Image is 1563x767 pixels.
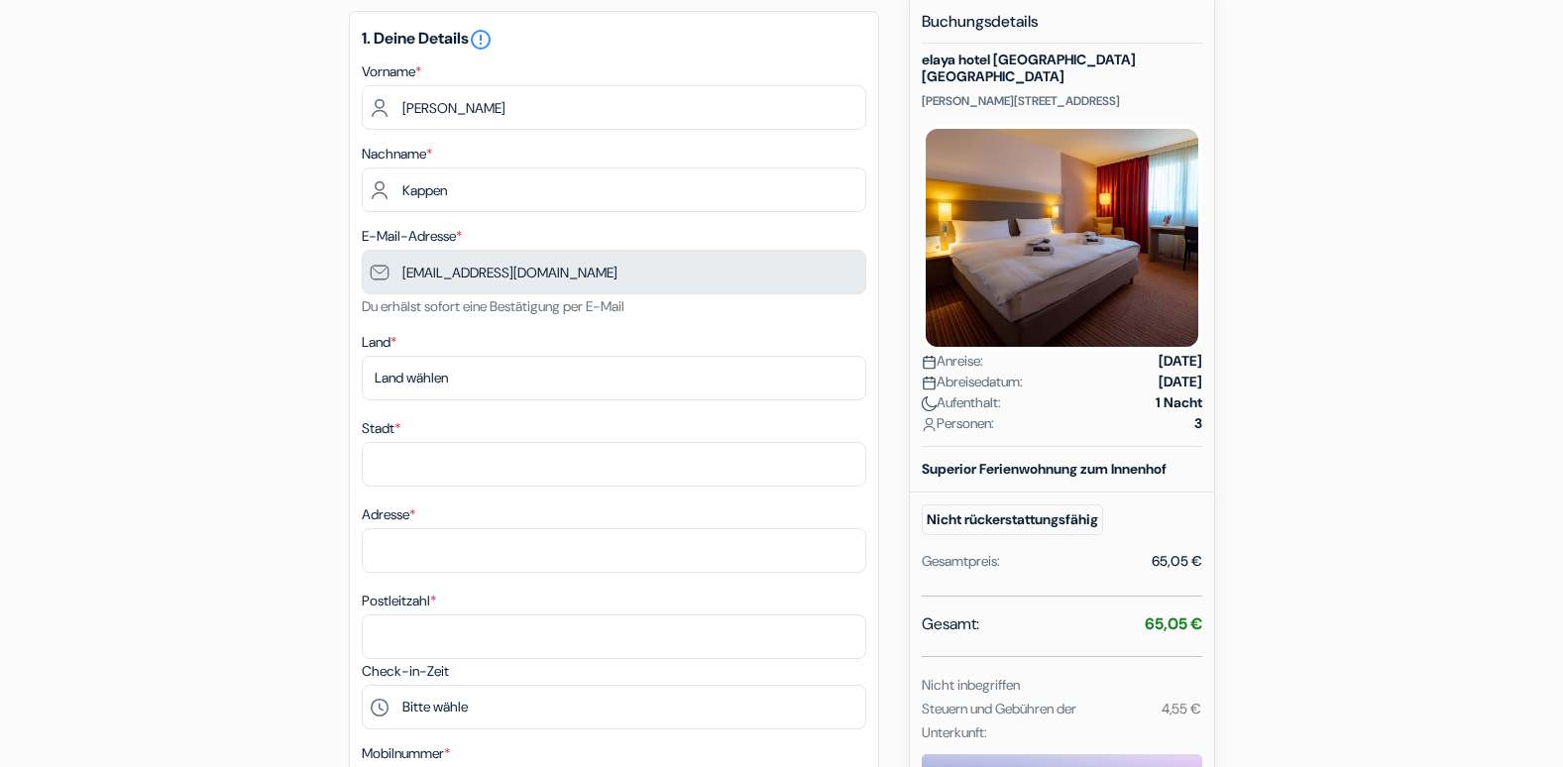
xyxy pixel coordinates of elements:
small: 4,55 € [1162,700,1201,717]
img: moon.svg [922,396,937,411]
label: E-Mail-Adresse [362,226,462,247]
img: calendar.svg [922,376,937,390]
h5: 1. Deine Details [362,28,866,52]
span: Gesamt: [922,612,979,636]
strong: 1 Nacht [1156,392,1202,413]
strong: 3 [1194,413,1202,434]
strong: [DATE] [1159,351,1202,372]
input: E-Mail-Adresse eingeben [362,250,866,294]
label: Stadt [362,418,400,439]
b: Superior Ferienwohnung zum Innenhof [922,460,1167,478]
input: Nachnamen eingeben [362,167,866,212]
label: Postleitzahl [362,591,436,611]
span: Personen: [922,413,994,434]
label: Adresse [362,504,415,525]
small: Steuern und Gebühren der Unterkunft: [922,700,1076,741]
img: user_icon.svg [922,417,937,432]
div: 65,05 € [1152,551,1202,572]
label: Land [362,332,396,353]
span: Abreisedatum: [922,372,1023,392]
label: Nachname [362,144,432,164]
img: calendar.svg [922,355,937,370]
span: Anreise: [922,351,983,372]
small: Nicht inbegriffen [922,676,1020,694]
label: Check-in-Zeit [362,661,449,682]
label: Vorname [362,61,421,82]
p: [PERSON_NAME][STREET_ADDRESS] [922,93,1202,109]
input: Vornamen eingeben [362,85,866,130]
div: Gesamtpreis: [922,551,1000,572]
strong: [DATE] [1159,372,1202,392]
label: Mobilnummer [362,743,450,764]
i: error_outline [469,28,493,52]
h5: Buchungsdetails [922,12,1202,44]
small: Nicht rückerstattungsfähig [922,504,1103,535]
strong: 65,05 € [1145,613,1202,634]
h5: elaya hotel [GEOGRAPHIC_DATA] [GEOGRAPHIC_DATA] [922,52,1202,85]
small: Du erhälst sofort eine Bestätigung per E-Mail [362,297,624,315]
span: Aufenthalt: [922,392,1001,413]
a: error_outline [469,28,493,49]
